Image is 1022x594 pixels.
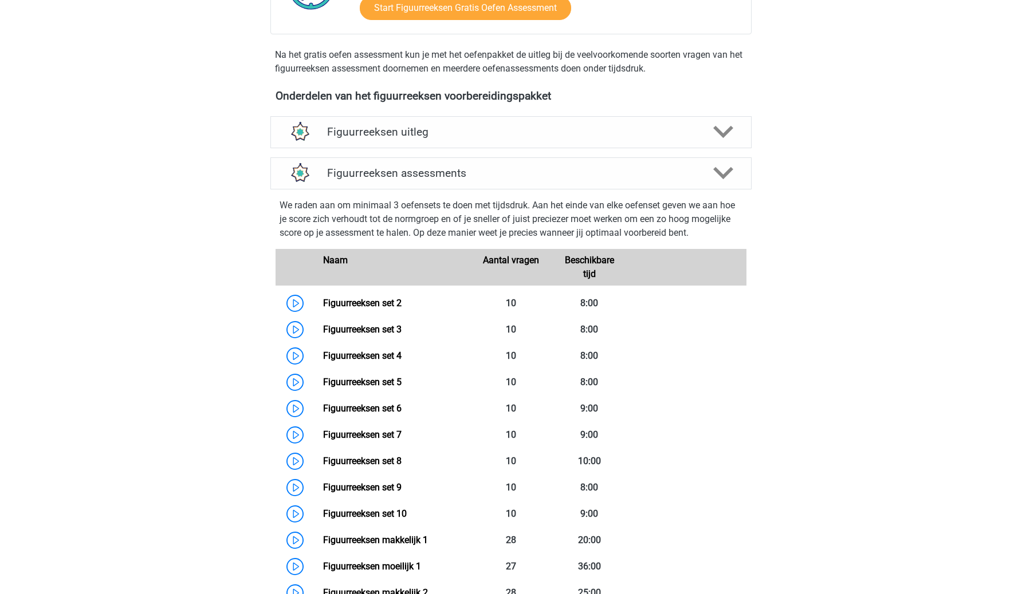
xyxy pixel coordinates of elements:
[323,456,402,466] a: Figuurreeksen set 8
[471,254,550,281] div: Aantal vragen
[323,429,402,440] a: Figuurreeksen set 7
[270,48,752,76] div: Na het gratis oefen assessment kun je met het oefenpakket de uitleg bij de veelvoorkomende soorte...
[323,298,402,308] a: Figuurreeksen set 2
[285,159,314,188] img: figuurreeksen assessments
[323,561,421,572] a: Figuurreeksen moeilijk 1
[323,482,402,493] a: Figuurreeksen set 9
[550,254,628,281] div: Beschikbare tijd
[266,116,756,148] a: uitleg Figuurreeksen uitleg
[323,403,402,414] a: Figuurreeksen set 6
[323,534,428,545] a: Figuurreeksen makkelijk 1
[327,125,695,138] h4: Figuurreeksen uitleg
[327,167,695,180] h4: Figuurreeksen assessments
[285,117,314,146] img: figuurreeksen uitleg
[276,89,746,102] h4: Onderdelen van het figuurreeksen voorbereidingspakket
[315,254,471,281] div: Naam
[323,377,402,387] a: Figuurreeksen set 5
[323,324,402,335] a: Figuurreeksen set 3
[323,508,407,519] a: Figuurreeksen set 10
[280,199,742,240] p: We raden aan om minimaal 3 oefensets te doen met tijdsdruk. Aan het einde van elke oefenset geven...
[266,157,756,189] a: assessments Figuurreeksen assessments
[323,350,402,361] a: Figuurreeksen set 4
